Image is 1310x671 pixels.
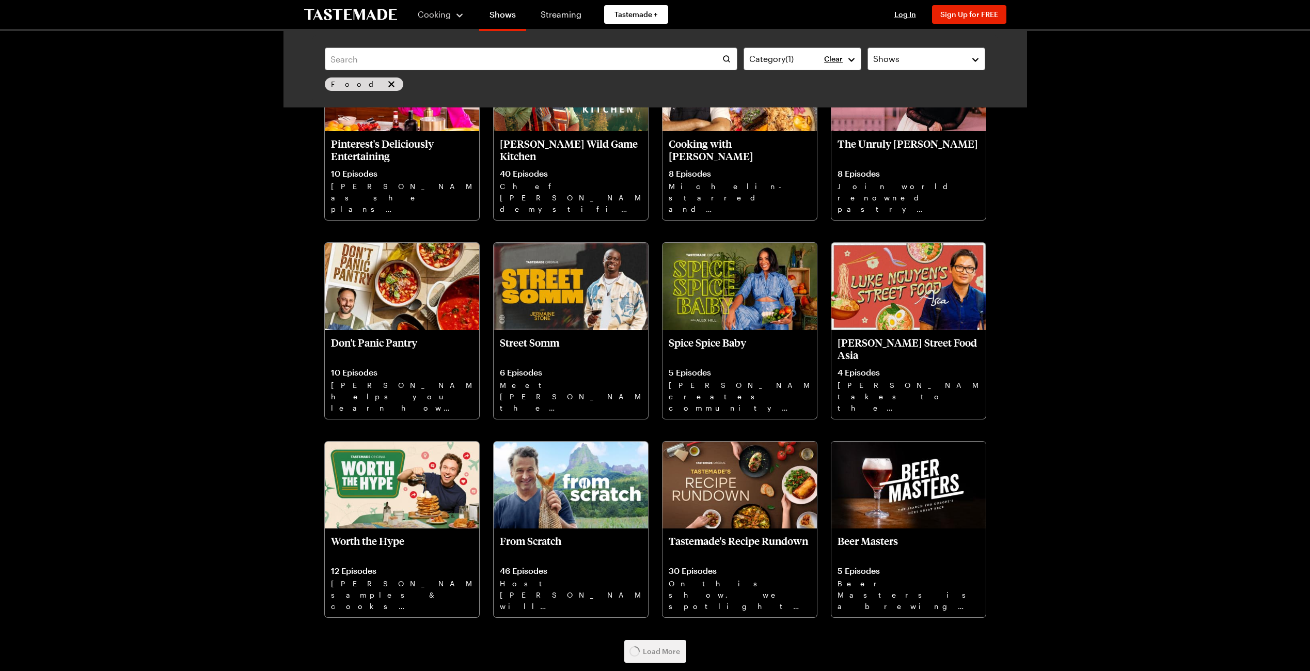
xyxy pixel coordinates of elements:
[873,53,899,65] span: Shows
[831,442,986,528] img: Beer Masters
[494,243,648,330] img: Street Somm
[669,137,811,162] p: Cooking with [PERSON_NAME]
[831,243,986,330] img: Luke Nguyen's Street Food Asia
[885,9,926,20] button: Log In
[831,44,986,220] a: The Unruly BakerThe Unruly [PERSON_NAME]8 EpisodesJoin world renowned pastry chef [PERSON_NAME] (...
[669,566,811,576] p: 30 Episodes
[838,566,980,576] p: 5 Episodes
[500,566,642,576] p: 46 Episodes
[325,442,479,528] img: Worth the Hype
[325,243,479,418] a: Don't Panic PantryDon't Panic Pantry10 Episodes[PERSON_NAME] helps you learn how to make mostly v...
[669,535,811,559] p: Tastemade's Recipe Rundown
[669,181,811,214] p: Michelin-starred and celebrity chef [PERSON_NAME] cooks side-by-side with a deserving fan.
[500,168,642,179] p: 40 Episodes
[662,442,817,528] img: Tastemade's Recipe Rundown
[749,53,840,65] div: Category ( 1 )
[838,535,980,559] p: Beer Masters
[500,181,642,214] p: Chef [PERSON_NAME] demystifies sourcing wild game and cooking gourmet food over an open fire.
[932,5,1006,24] button: Sign Up for FREE
[614,9,658,20] span: Tastemade +
[418,9,451,19] span: Cooking
[838,367,980,378] p: 4 Episodes
[838,168,980,179] p: 8 Episodes
[494,44,648,220] a: Andrew Zimmern's Wild Game Kitchen[PERSON_NAME] Wild Game Kitchen40 EpisodesChef [PERSON_NAME] de...
[940,10,998,19] span: Sign Up for FREE
[418,2,465,27] button: Cooking
[669,168,811,179] p: 8 Episodes
[669,336,811,361] p: Spice Spice Baby
[838,380,980,413] p: [PERSON_NAME] takes to the streets of [GEOGRAPHIC_DATA] to embark on a culinary exploration of it...
[831,442,986,617] a: Beer MastersBeer Masters5 EpisodesBeer Masters is a brewing challenge in which brewers compete fo...
[331,380,473,413] p: [PERSON_NAME] helps you learn how to make mostly vegetarian comfort food.
[500,336,642,361] p: Street Somm
[479,2,526,31] a: Shows
[824,54,843,64] p: Clear
[838,181,980,214] p: Join world renowned pastry chef [PERSON_NAME] ([PERSON_NAME]) [PERSON_NAME] on a badass baking cr...
[744,48,861,70] button: Category(1)
[662,442,817,617] a: Tastemade's Recipe RundownTastemade's Recipe Rundown30 EpisodesOn this show, we spotlight our fav...
[824,54,843,64] button: Clear Category filter
[500,578,642,611] p: Host [PERSON_NAME] will challenge himself to recreate iconic and delicious dishes entirely from s...
[304,9,397,21] a: To Tastemade Home Page
[494,442,648,617] a: From ScratchFrom Scratch46 EpisodesHost [PERSON_NAME] will challenge himself to recreate iconic a...
[331,79,384,90] span: Food
[386,79,397,90] button: remove Food
[494,243,648,418] a: Street SommStreet Somm6 EpisodesMeet [PERSON_NAME], the Street Somm. He's on a mission to prove t...
[331,168,473,179] p: 10 Episodes
[669,578,811,611] p: On this show, we spotlight our favorite clips from the Tastemade vault while imparting some fun f...
[500,535,642,559] p: From Scratch
[838,578,980,611] p: Beer Masters is a brewing challenge in which brewers compete for the ultimate prize.
[662,243,817,330] img: Spice Spice Baby
[500,137,642,162] p: [PERSON_NAME] Wild Game Kitchen
[500,380,642,413] p: Meet [PERSON_NAME], the Street Somm. He's on a mission to prove there's no one "right" way to pai...
[894,10,916,19] span: Log In
[325,48,737,70] input: Search
[325,442,479,617] a: Worth the HypeWorth the Hype12 Episodes[PERSON_NAME] samples & cooks buzzworthy bites in every ci...
[500,367,642,378] p: 6 Episodes
[331,535,473,559] p: Worth the Hype
[662,243,817,418] a: Spice Spice BabySpice Spice Baby5 Episodes[PERSON_NAME] creates community through food by making ...
[867,48,985,70] button: Shows
[325,243,479,330] img: Don't Panic Pantry
[838,137,980,162] p: The Unruly [PERSON_NAME]
[331,336,473,361] p: Don't Panic Pantry
[325,44,479,220] a: Pinterest's Deliciously EntertainingPinterest's Deliciously Entertaining10 Episodes[PERSON_NAME] ...
[331,367,473,378] p: 10 Episodes
[331,578,473,611] p: [PERSON_NAME] samples & cooks buzzworthy bites in every city, and discovers the origin stories of...
[604,5,668,24] a: Tastemade +
[662,44,817,220] a: Cooking with CurtisCooking with [PERSON_NAME]8 EpisodesMichelin-starred and celebrity chef [PERSO...
[831,243,986,418] a: Luke Nguyen's Street Food Asia[PERSON_NAME] Street Food Asia4 Episodes[PERSON_NAME] takes to the ...
[494,442,648,528] img: From Scratch
[331,181,473,214] p: [PERSON_NAME] as she plans Deliciously Entertaining gatherings using Pinterest as her source of i...
[331,137,473,162] p: Pinterest's Deliciously Entertaining
[669,367,811,378] p: 5 Episodes
[669,380,811,413] p: [PERSON_NAME] creates community through food by making easy yet innovative dishes with smart & sa...
[331,566,473,576] p: 12 Episodes
[838,336,980,361] p: [PERSON_NAME] Street Food Asia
